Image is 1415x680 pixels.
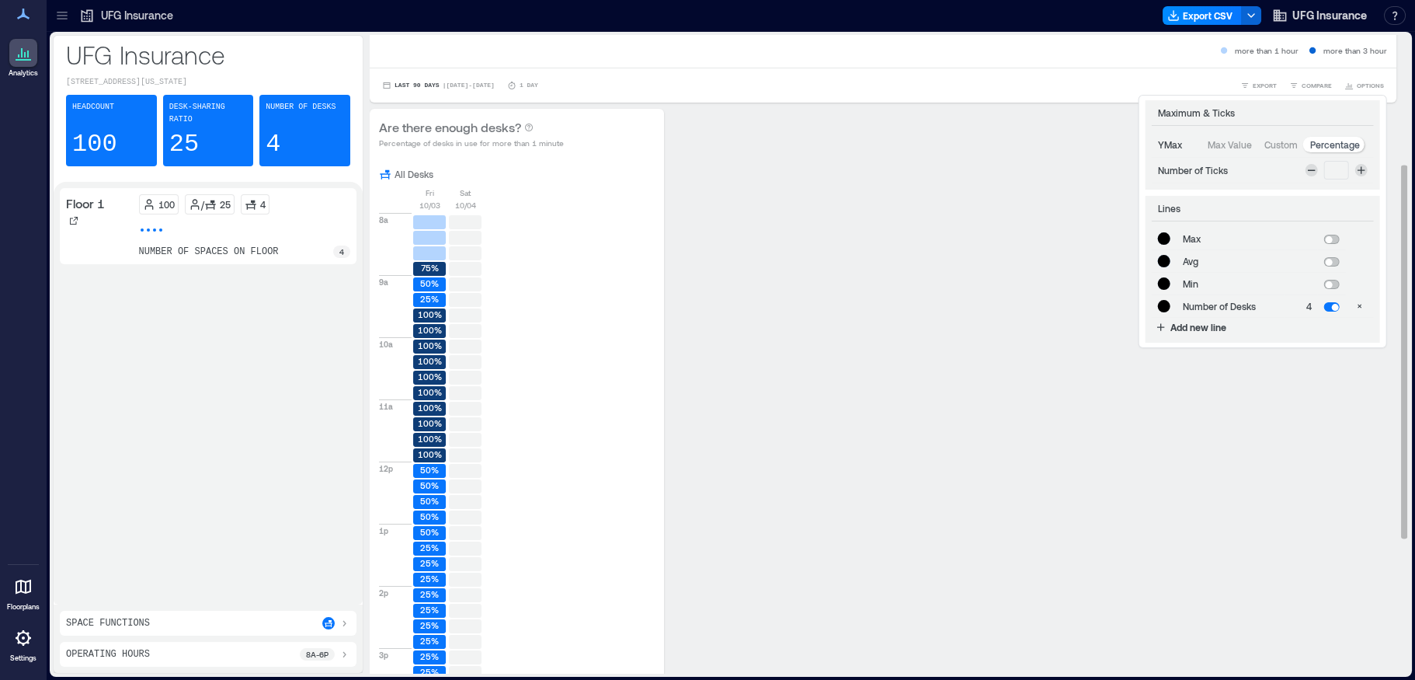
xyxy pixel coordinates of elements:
p: Custom [1264,138,1298,151]
p: UFG Insurance [101,8,173,23]
p: Percentage of desks in use for more than 1 minute [379,137,564,149]
p: Sat [460,187,471,199]
p: 10/04 [455,199,476,211]
p: 3p [379,649,388,661]
text: 25% [420,605,439,615]
p: Min [1183,277,1278,290]
p: Percentage [1310,138,1360,151]
p: 12p [379,462,393,475]
a: Settings [5,619,42,668]
button: EXPORT [1237,78,1280,93]
p: more than 3 hour [1323,44,1387,57]
p: Floor 1 [66,194,105,213]
text: 50% [420,465,439,475]
a: Floorplans [2,568,44,616]
text: 25% [420,620,439,630]
p: [STREET_ADDRESS][US_STATE] [66,76,350,89]
text: 25% [420,667,439,677]
p: / [201,198,204,211]
text: 100% [418,403,442,413]
p: Number of Ticks [1158,164,1293,176]
text: 25% [420,651,439,661]
text: 75% [421,263,439,273]
p: 8a [379,214,388,226]
button: COMPARE [1286,78,1335,93]
text: 25% [420,542,439,553]
p: 11a [379,400,393,413]
p: 10a [379,338,393,350]
p: Lines [1152,202,1374,221]
p: 4 [260,198,266,211]
p: Max [1183,232,1278,245]
p: Headcount [72,101,114,113]
text: 25% [420,636,439,646]
p: 9a [379,276,388,288]
p: Settings [10,654,37,663]
button: Add new line [1152,318,1229,337]
p: number of spaces on floor [139,246,279,258]
p: 100 [158,198,175,211]
p: 4 [266,129,280,160]
text: 100% [418,387,442,397]
p: 1p [379,525,388,537]
p: more than 1 hour [1235,44,1299,57]
p: Avg [1183,255,1278,267]
p: Desk-sharing ratio [169,101,248,126]
text: 100% [418,309,442,319]
text: 100% [418,325,442,335]
text: 100% [418,449,442,459]
p: Fri [426,187,434,199]
text: 25% [420,294,439,304]
span: Add new line [1170,321,1226,333]
p: Maximum & Ticks [1152,106,1374,126]
text: 100% [418,356,442,366]
text: 100% [418,340,442,350]
text: 25% [420,574,439,584]
p: 4 [339,246,344,258]
span: EXPORT [1253,81,1277,90]
p: 25 [169,129,199,160]
text: 25% [420,589,439,599]
button: OPTIONS [1341,78,1387,93]
text: 50% [420,511,439,521]
p: YMax [1158,138,1182,151]
text: 50% [420,527,439,537]
p: Number of Desks [266,101,335,113]
span: COMPARE [1302,81,1332,90]
p: UFG Insurance [66,39,350,70]
p: All Desks [395,168,433,180]
p: 1 Day [520,81,538,90]
text: 100% [418,418,442,428]
text: 25% [420,558,439,568]
p: 2p [379,587,388,599]
span: 4 [1306,298,1312,314]
p: Space Functions [66,617,150,629]
button: Last 90 Days |[DATE]-[DATE] [379,78,498,93]
span: Number of Desks [1183,298,1256,314]
p: Floorplans [7,602,40,612]
text: 100% [418,434,442,444]
p: Are there enough desks? [379,118,521,137]
p: Max Value [1208,138,1252,151]
button: UFG Insurance [1267,3,1372,28]
p: 10/03 [419,199,440,211]
text: 50% [420,480,439,490]
span: OPTIONS [1357,81,1384,90]
text: 50% [420,278,439,288]
p: 25 [220,198,231,211]
p: Operating Hours [66,648,150,661]
p: Analytics [9,68,38,78]
p: 100 [72,129,117,160]
a: Analytics [4,34,43,82]
p: 8a - 6p [306,648,329,661]
text: 100% [418,371,442,382]
text: 50% [420,496,439,506]
span: UFG Insurance [1292,8,1367,23]
button: Export CSV [1163,6,1242,25]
